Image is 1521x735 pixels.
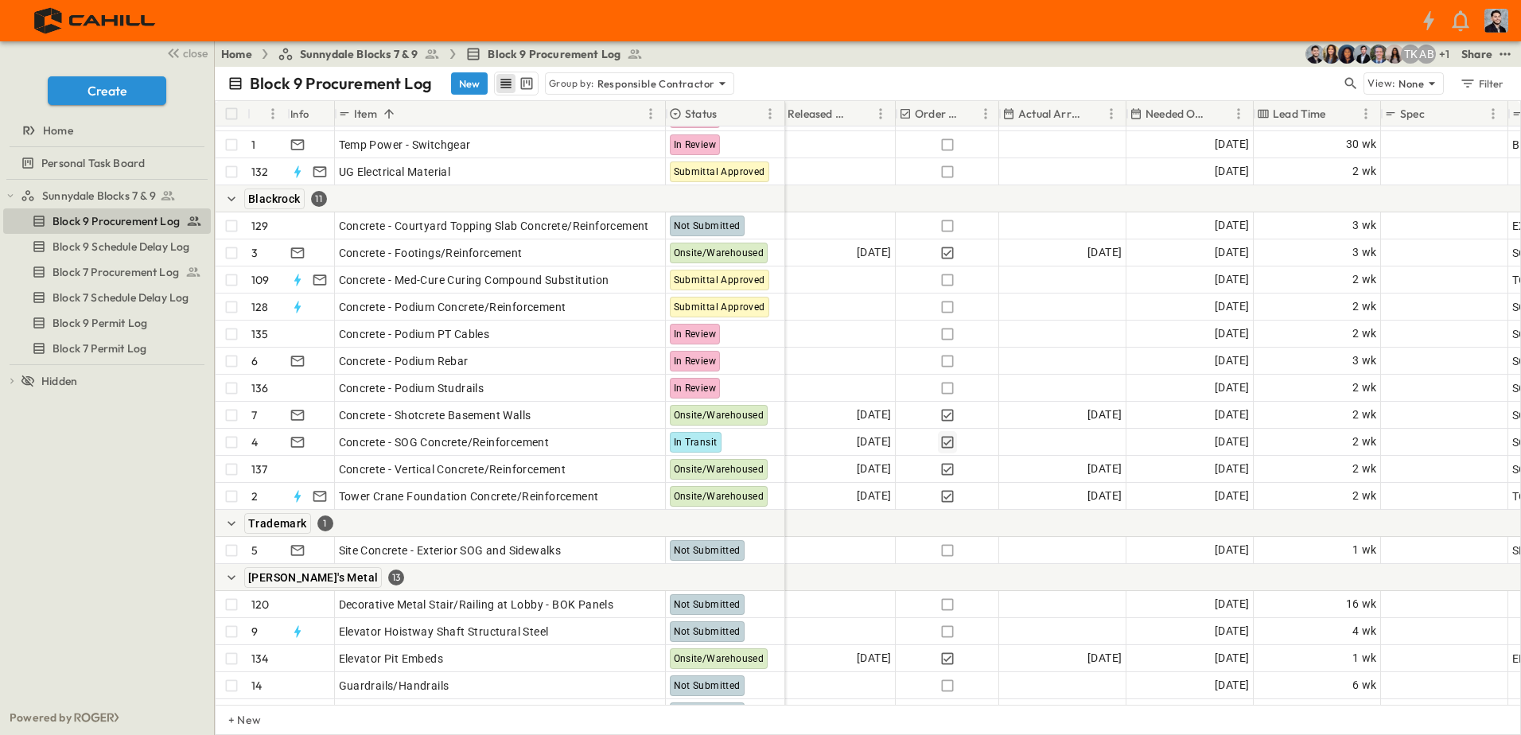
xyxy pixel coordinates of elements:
[1215,595,1249,613] span: [DATE]
[674,329,717,340] span: In Review
[247,101,287,126] div: #
[339,461,566,477] span: Concrete - Vertical Concrete/Reinforcement
[674,626,741,637] span: Not Submitted
[1400,106,1425,122] p: Spec
[339,245,523,261] span: Concrete - Footings/Reinforcement
[3,310,211,336] div: Block 9 Permit Logtest
[1229,104,1248,123] button: Menu
[251,299,269,315] p: 128
[3,337,208,360] a: Block 7 Permit Log
[339,272,609,288] span: Concrete - Med-Cure Curing Compound Substitution
[248,571,378,584] span: [PERSON_NAME]'s Metal
[248,517,307,530] span: Trademark
[1215,325,1249,343] span: [DATE]
[788,106,850,122] p: Released Date
[3,336,211,361] div: Block 7 Permit Logtest
[760,104,780,123] button: Menu
[1212,105,1229,122] button: Sort
[3,285,211,310] div: Block 7 Schedule Delay Logtest
[674,653,764,664] span: Onsite/Warehoused
[1215,270,1249,289] span: [DATE]
[1215,352,1249,370] span: [DATE]
[251,542,258,558] p: 5
[251,353,258,369] p: 6
[339,624,549,640] span: Elevator Hoistway Shaft Structural Steel
[674,247,764,259] span: Onsite/Warehoused
[1087,406,1122,424] span: [DATE]
[41,155,145,171] span: Personal Task Board
[674,301,765,313] span: Submittal Approved
[857,649,891,667] span: [DATE]
[857,487,891,505] span: [DATE]
[1352,433,1377,451] span: 2 wk
[1215,297,1249,316] span: [DATE]
[1352,460,1377,478] span: 2 wk
[1453,72,1508,95] button: Filter
[339,705,519,721] span: Guardrails/Handrails - BOK Panels
[915,106,960,122] p: Order Confirmed?
[1215,433,1249,451] span: [DATE]
[3,235,208,258] a: Block 9 Schedule Delay Log
[1215,487,1249,505] span: [DATE]
[1353,45,1372,64] img: Mike Daly (mdaly@cahill-sf.com)
[1496,45,1515,64] button: test
[451,72,488,95] button: New
[251,461,268,477] p: 137
[1215,216,1249,235] span: [DATE]
[720,105,737,122] button: Sort
[19,4,173,37] img: 4f72bfc4efa7236828875bac24094a5ddb05241e32d018417354e964050affa1.png
[3,259,211,285] div: Block 7 Procurement Logtest
[674,680,741,691] span: Not Submitted
[42,188,156,204] span: Sunnydale Blocks 7 & 9
[1215,541,1249,559] span: [DATE]
[1087,487,1122,505] span: [DATE]
[674,383,717,394] span: In Review
[488,46,620,62] span: Block 9 Procurement Log
[339,353,469,369] span: Concrete - Podium Rebar
[3,286,208,309] a: Block 7 Schedule Delay Log
[1367,75,1395,92] p: View:
[53,315,147,331] span: Block 9 Permit Log
[251,407,257,423] p: 7
[1215,703,1249,721] span: [DATE]
[251,164,269,180] p: 132
[674,491,764,502] span: Onsite/Warehoused
[251,678,262,694] p: 14
[1352,216,1377,235] span: 3 wk
[248,192,301,205] span: Blackrock
[251,326,269,342] p: 135
[1484,104,1503,123] button: Menu
[1215,162,1249,181] span: [DATE]
[53,239,189,255] span: Block 9 Schedule Delay Log
[53,340,146,356] span: Block 7 Permit Log
[251,272,270,288] p: 109
[251,434,258,450] p: 4
[597,76,715,91] p: Responsible Contractor
[339,434,550,450] span: Concrete - SOG Concrete/Reinforcement
[251,380,269,396] p: 136
[1215,135,1249,154] span: [DATE]
[1352,297,1377,316] span: 2 wk
[339,137,471,153] span: Temp Power - Switchgear
[1102,104,1121,123] button: Menu
[388,570,404,585] div: 13
[1215,622,1249,640] span: [DATE]
[516,74,536,93] button: kanban view
[251,218,269,234] p: 129
[3,234,211,259] div: Block 9 Schedule Delay Logtest
[1084,105,1102,122] button: Sort
[160,41,211,64] button: close
[1087,649,1122,667] span: [DATE]
[1352,379,1377,397] span: 2 wk
[339,380,484,396] span: Concrete - Podium Studrails
[263,104,282,123] button: Menu
[3,183,211,208] div: Sunnydale Blocks 7 & 9test
[1352,243,1377,262] span: 3 wk
[1215,676,1249,694] span: [DATE]
[1146,106,1208,122] p: Needed Onsite
[48,76,166,105] button: Create
[339,651,444,667] span: Elevator Pit Embeds
[674,274,765,286] span: Submittal Approved
[674,545,741,556] span: Not Submitted
[674,410,764,421] span: Onsite/Warehoused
